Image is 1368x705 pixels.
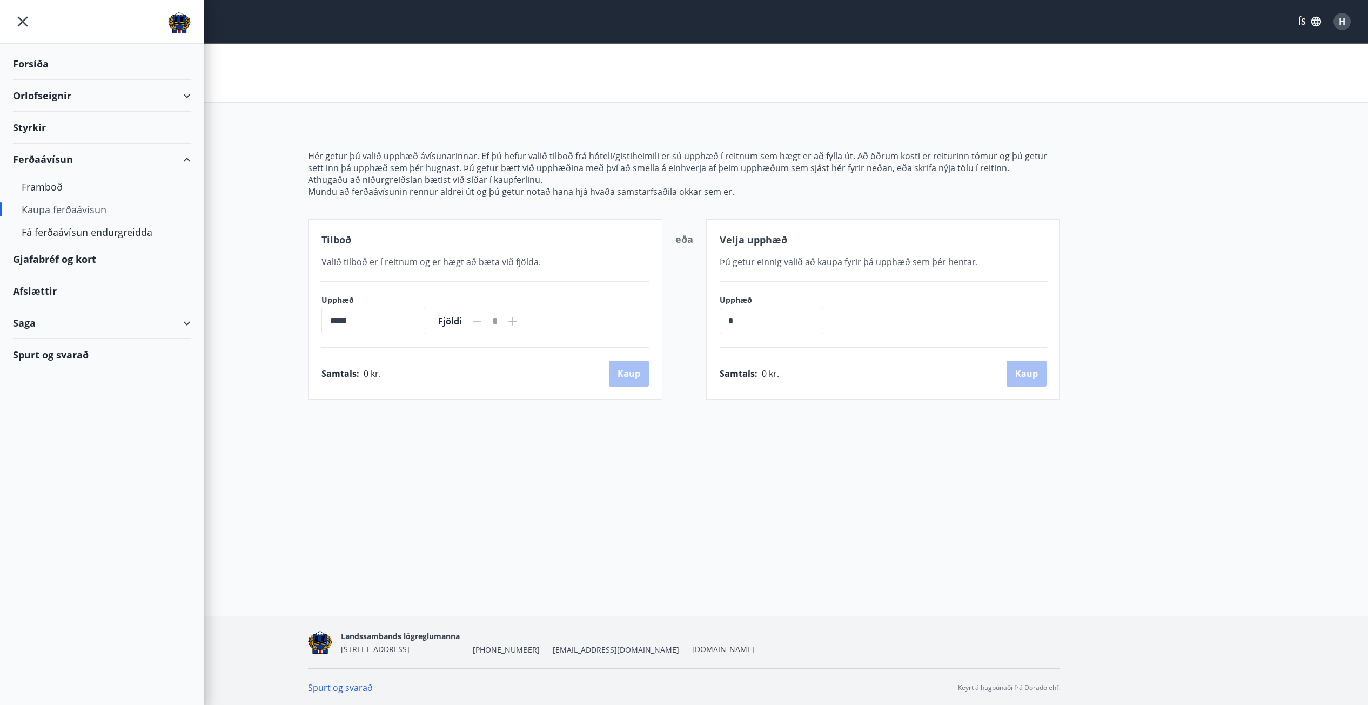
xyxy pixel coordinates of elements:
img: union_logo [168,12,191,33]
div: Styrkir [13,112,191,144]
span: Fjöldi [438,315,462,327]
div: Forsíða [13,48,191,80]
label: Upphæð [321,295,425,306]
span: [PHONE_NUMBER] [473,645,540,655]
img: 1cqKbADZNYZ4wXUG0EC2JmCwhQh0Y6EN22Kw4FTY.png [308,631,332,654]
div: Saga [13,307,191,339]
span: H [1339,16,1345,28]
p: Keyrt á hugbúnaði frá Dorado ehf. [958,683,1060,693]
div: Gjafabréf og kort [13,243,191,275]
span: [EMAIL_ADDRESS][DOMAIN_NAME] [553,645,679,655]
span: Þú getur einnig valið að kaupa fyrir þá upphæð sem þér hentar. [720,256,978,268]
span: Valið tilboð er í reitnum og er hægt að bæta við fjölda. [321,256,541,268]
div: Fá ferðaávísun endurgreidda [22,221,182,243]
span: Landssambands lögreglumanna [341,631,460,641]
span: Velja upphæð [720,233,787,246]
p: Mundu að ferðaávísunin rennur aldrei út og þú getur notað hana hjá hvaða samstarfsaðila okkar sem... [308,186,1060,198]
span: 0 kr. [364,368,381,379]
button: H [1329,9,1355,35]
div: Kaupa ferðaávísun [22,198,182,221]
div: Framboð [22,175,182,198]
div: Afslættir [13,275,191,307]
span: Tilboð [321,233,351,246]
p: Hér getur þú valið upphæð ávísunarinnar. Ef þú hefur valið tilboð frá hóteli/gistiheimili er sú u... [308,150,1060,174]
span: Samtals : [321,368,359,379]
span: [STREET_ADDRESS] [341,644,410,654]
label: Upphæð [720,295,834,306]
div: Ferðaávísun [13,144,191,175]
div: Spurt og svarað [13,339,191,370]
span: Samtals : [720,368,757,379]
p: Athugaðu að niðurgreiðslan bætist við síðar í kaupferlinu. [308,174,1060,186]
div: Orlofseignir [13,80,191,112]
button: menu [13,12,32,31]
button: ÍS [1292,12,1327,31]
span: 0 kr. [762,368,779,379]
a: [DOMAIN_NAME] [692,644,754,654]
a: Spurt og svarað [308,682,373,694]
span: eða [675,233,693,246]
